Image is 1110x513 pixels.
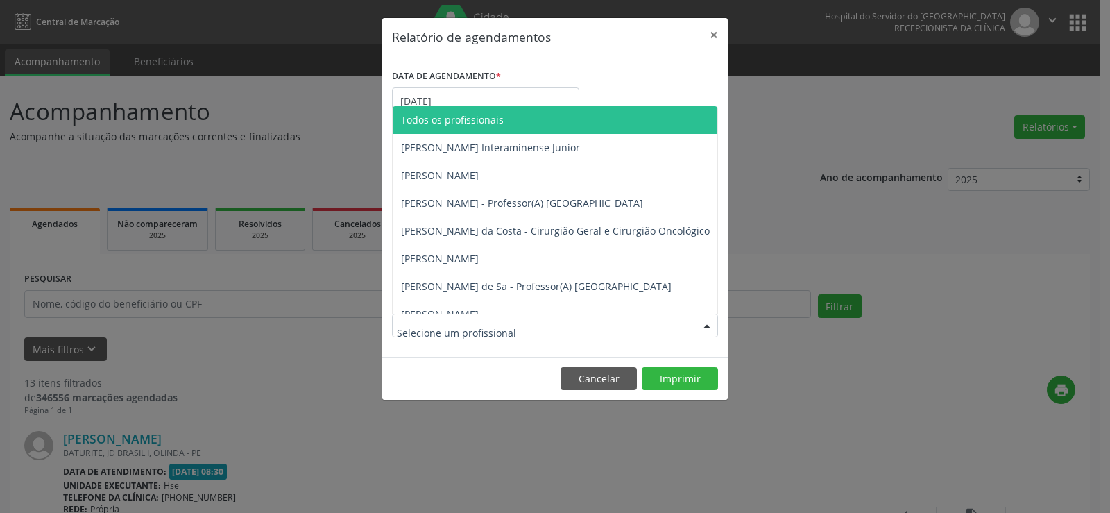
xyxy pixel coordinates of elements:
span: [PERSON_NAME] - Professor(A) [GEOGRAPHIC_DATA] [401,196,643,210]
button: Imprimir [642,367,718,391]
span: [PERSON_NAME] [401,169,479,182]
span: [PERSON_NAME] da Costa - Cirurgião Geral e Cirurgião Oncológico [401,224,710,237]
span: Todos os profissionais [401,113,504,126]
span: [PERSON_NAME] de Sa - Professor(A) [GEOGRAPHIC_DATA] [401,280,672,293]
button: Close [700,18,728,52]
span: [PERSON_NAME] [401,308,479,321]
span: [PERSON_NAME] [401,252,479,265]
h5: Relatório de agendamentos [392,28,551,46]
input: Selecione uma data ou intervalo [392,87,579,115]
span: [PERSON_NAME] Interaminense Junior [401,141,580,154]
input: Selecione um profissional [397,319,690,346]
label: DATA DE AGENDAMENTO [392,66,501,87]
button: Cancelar [561,367,637,391]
